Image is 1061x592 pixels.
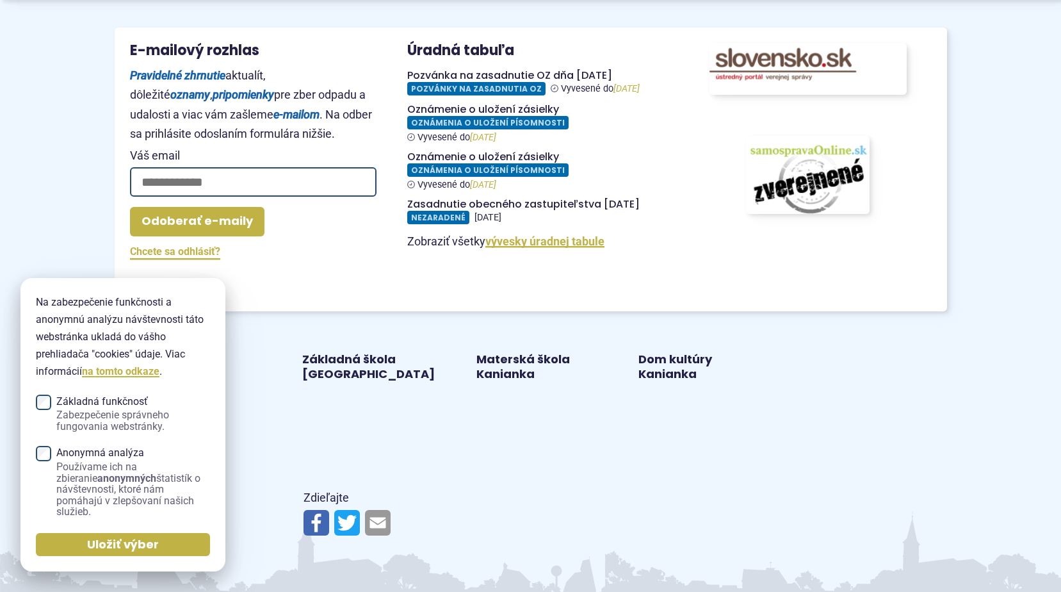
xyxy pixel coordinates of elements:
p: Na zabezpečenie funkčnosti a anonymnú analýzu návštevnosti táto webstránka ukladá do vášho prehli... [36,293,210,381]
span: Uložiť výber [87,538,159,552]
strong: anonymných [97,472,156,484]
img: Zdieľať e-mailom [365,510,391,536]
strong: oznamy [170,88,210,101]
button: Uložiť výber [36,533,210,556]
a: Zobraziť celú úradnú tabuľu [485,234,604,248]
h4: Pozvánka na zasadnutie OZ dňa [DATE] [407,69,654,82]
a: Dom kultúry Kanianka [627,352,758,382]
a: Pozvánka na zasadnutie OZ dňa [DATE] Pozvánky na zasadnutia OZ Vyvesené do[DATE] [407,69,654,95]
span: Základná funkčnosť [56,396,210,432]
h4: Oznámenie o uložení zásielky [407,103,654,116]
span: Váš email [130,149,377,162]
a: Oznámenie o uložení zásielky Oznámenia o uložení písomnosti Vyvesené do[DATE] [407,103,654,143]
img: obrázok s odkazom na portál www.samospravaonline.sk, kde obec zverejňuje svoje zmluvy, faktúry a ... [746,136,870,214]
button: Odoberať e-maily [130,207,264,236]
a: Chcete sa odhlásiť? [130,243,220,260]
a: Základná škola [GEOGRAPHIC_DATA] [304,352,435,382]
strong: e-mailom [273,108,320,121]
img: Zdieľať na Facebooku [304,510,329,536]
p: Zdieľajte [304,488,758,508]
span: Zabezpečenie správneho fungovania webstránky. [56,409,210,432]
strong: pripomienky [213,88,274,101]
p: Zobraziť všetky [407,234,654,249]
img: Zdieľať na Twitteri [334,510,360,536]
img: Odkaz na portál www.slovensko.sk [709,43,907,95]
input: Anonymná analýzaPoužívame ich na zbieranieanonymnýchštatistík o návštevnosti, ktoré nám pomáhajú ... [36,446,51,461]
span: Používame ich na zbieranie štatistík o návštevnosti, ktoré nám pomáhajú v zlepšovaní našich služieb. [56,461,210,518]
h4: Oznámenie o uložení zásielky [407,151,654,163]
strong: Pravidelné zhrnutie [130,69,225,82]
h3: Úradná tabuľa [407,43,514,58]
p: aktualít, dôležité , pre zber odpadu a udalosti a viac vám zašleme . Na odber sa prihlásite odosl... [130,66,377,144]
input: Váš email [130,167,377,197]
h3: E-mailový rozhlas [130,43,377,58]
a: Zasadnutie obecného zastupiteľstva [DATE] Nezaradené [DATE] [407,198,654,224]
h4: Zasadnutie obecného zastupiteľstva [DATE] [407,198,654,211]
input: Základná funkčnosťZabezpečenie správneho fungovania webstránky. [36,395,51,410]
a: Oznámenie o uložení zásielky Oznámenia o uložení písomnosti Vyvesené do[DATE] [407,151,654,190]
a: Materská škola Kanianka [465,352,596,382]
a: na tomto odkaze [82,365,159,377]
span: Anonymná analýza [56,447,210,518]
